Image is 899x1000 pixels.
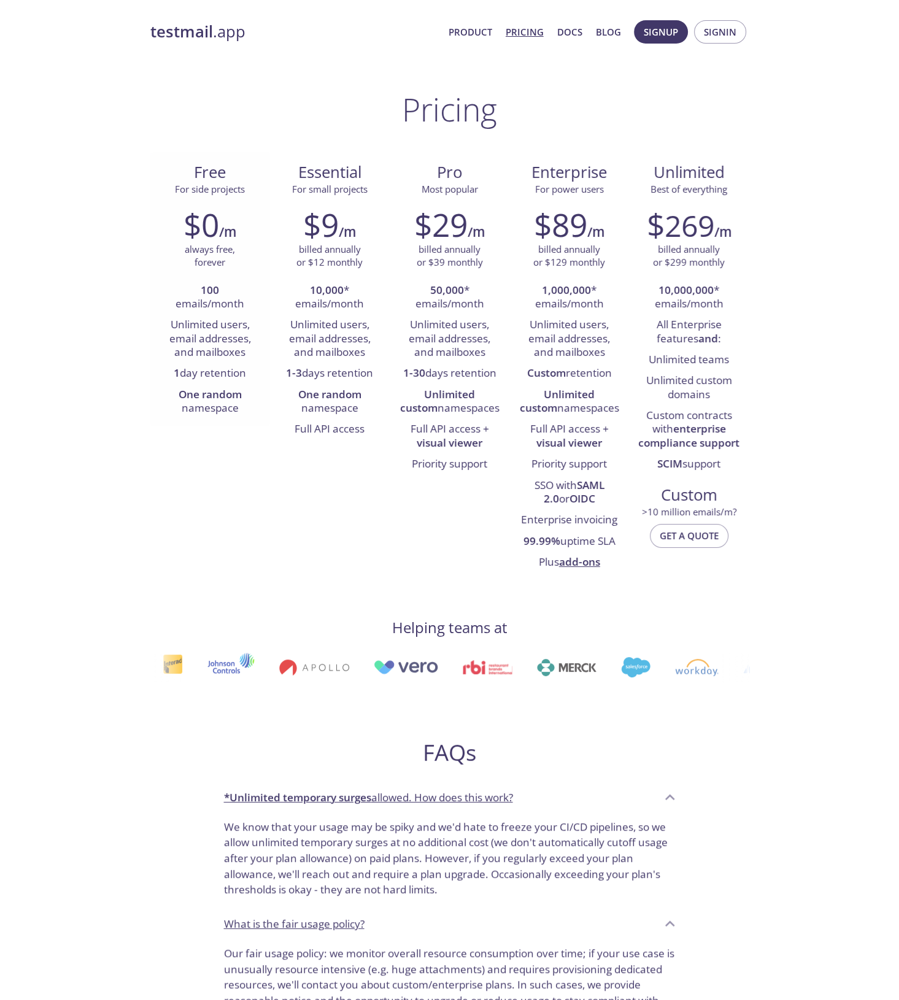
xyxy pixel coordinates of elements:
strong: One random [179,387,242,401]
img: johnsoncontrols [207,653,254,682]
strong: 1 [174,366,180,380]
li: Unlimited users, email addresses, and mailboxes [160,315,261,363]
li: * emails/month [519,280,620,315]
p: allowed. How does this work? [224,790,513,806]
h2: $29 [414,206,468,243]
li: Unlimited users, email addresses, and mailboxes [279,315,380,363]
a: Blog [596,24,621,40]
li: Priority support [399,454,500,475]
li: days retention [399,363,500,384]
img: vero [373,660,438,674]
li: namespace [279,385,380,420]
li: namespaces [519,385,620,420]
li: support [638,454,739,475]
li: SSO with or [519,475,620,510]
h6: /m [219,221,236,242]
strong: 1-30 [403,366,425,380]
p: What is the fair usage policy? [224,916,365,932]
img: salesforce [620,657,650,677]
strong: 100 [201,283,219,297]
li: days retention [279,363,380,384]
a: Docs [557,24,582,40]
li: Plus [519,552,620,573]
span: Custom [639,485,739,506]
h2: FAQs [214,739,685,766]
p: billed annually or $39 monthly [417,243,483,269]
h1: Pricing [402,91,497,128]
p: always free, forever [185,243,235,269]
h4: Helping teams at [392,618,507,637]
span: Get a quote [660,528,719,544]
li: namespace [160,385,261,420]
span: Signup [644,24,678,40]
h2: $0 [183,206,219,243]
button: Get a quote [650,524,728,547]
img: rbi [462,660,512,674]
img: interac [162,654,182,680]
li: Unlimited users, email addresses, and mailboxes [399,315,500,363]
div: *Unlimited temporary surgesallowed. How does this work? [214,781,685,814]
li: emails/month [160,280,261,315]
span: Enterprise [519,162,619,183]
span: For side projects [175,183,245,195]
a: add-ons [559,555,600,569]
button: Signup [634,20,688,44]
span: Most popular [422,183,478,195]
strong: SCIM [657,456,682,471]
li: Full API access + [399,419,500,454]
h6: /m [714,221,731,242]
strong: One random [298,387,361,401]
a: testmail.app [150,21,439,42]
a: Product [449,24,492,40]
p: billed annually or $299 monthly [653,243,725,269]
h6: /m [587,221,604,242]
li: Unlimited custom domains [638,371,739,406]
li: Full API access + [519,419,620,454]
li: Priority support [519,454,620,475]
h2: $89 [534,206,587,243]
a: Pricing [506,24,544,40]
strong: 50,000 [430,283,464,297]
span: Essential [280,162,380,183]
strong: visual viewer [536,436,602,450]
img: workday [674,659,718,676]
span: > 10 million emails/m? [642,506,736,518]
span: Pro [399,162,500,183]
li: Custom contracts with [638,406,739,454]
span: For power users [535,183,604,195]
p: billed annually or $12 monthly [296,243,363,269]
p: We know that your usage may be spiky and we'd hate to freeze your CI/CD pipelines, so we allow un... [224,819,676,898]
li: Unlimited teams [638,350,739,371]
h2: $ [647,206,714,243]
span: For small projects [292,183,368,195]
h6: /m [339,221,356,242]
strong: *Unlimited temporary surges [224,790,371,804]
img: merck [536,659,596,676]
h6: /m [468,221,485,242]
li: Unlimited users, email addresses, and mailboxes [519,315,620,363]
strong: 1,000,000 [542,283,591,297]
li: namespaces [399,385,500,420]
li: * emails/month [279,280,380,315]
strong: testmail [150,21,213,42]
strong: 10,000 [310,283,344,297]
span: Unlimited [654,161,725,183]
strong: enterprise compliance support [638,421,739,449]
strong: Custom [527,366,566,380]
span: Best of everything [650,183,727,195]
li: * emails/month [638,280,739,315]
li: Enterprise invoicing [519,510,620,531]
strong: 1-3 [286,366,302,380]
strong: 99.99% [523,534,560,548]
strong: OIDC [569,491,595,506]
strong: Unlimited custom [520,387,595,415]
li: * emails/month [399,280,500,315]
span: 269 [665,206,714,245]
button: Signin [694,20,746,44]
strong: visual viewer [417,436,482,450]
li: All Enterprise features : [638,315,739,350]
li: day retention [160,363,261,384]
strong: Unlimited custom [400,387,476,415]
strong: and [698,331,718,345]
span: Free [160,162,260,183]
